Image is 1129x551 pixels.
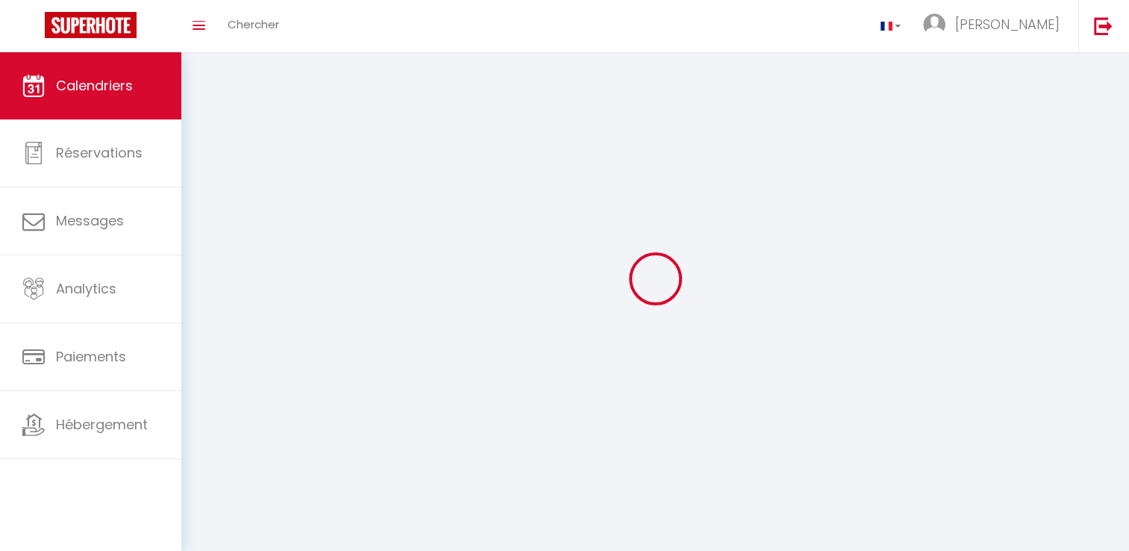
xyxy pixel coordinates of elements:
[56,279,116,298] span: Analytics
[56,211,124,230] span: Messages
[56,76,133,95] span: Calendriers
[1094,16,1113,35] img: logout
[923,13,945,36] img: ...
[955,15,1060,34] span: [PERSON_NAME]
[45,12,137,38] img: Super Booking
[56,347,126,366] span: Paiements
[56,143,143,162] span: Réservations
[228,16,279,32] span: Chercher
[56,415,148,434] span: Hébergement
